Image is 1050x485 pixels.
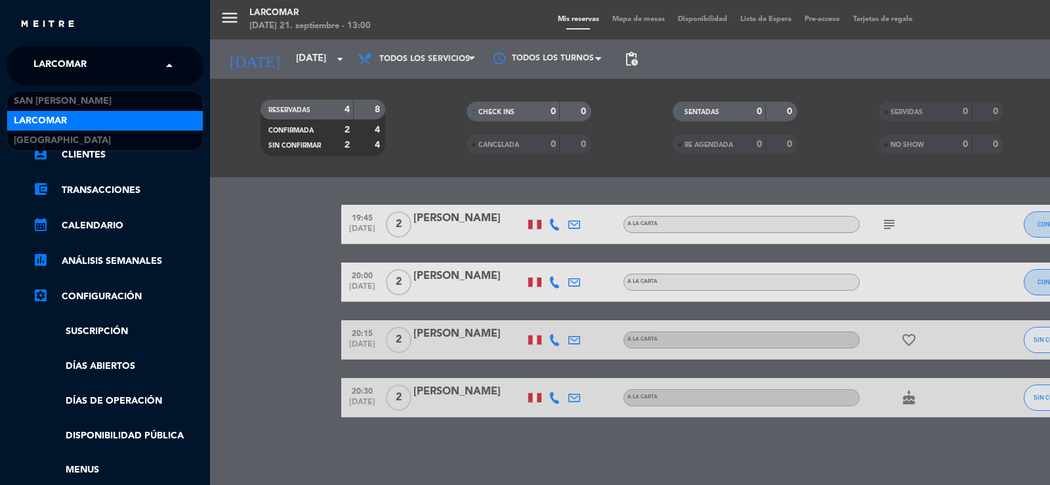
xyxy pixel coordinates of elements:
a: assessmentANÁLISIS SEMANALES [33,253,203,269]
a: Días de Operación [33,394,203,409]
i: settings_applications [33,287,49,303]
img: MEITRE [20,20,75,30]
a: Configuración [33,289,203,305]
a: Suscripción [33,324,203,339]
i: calendar_month [33,217,49,232]
span: San [PERSON_NAME] [14,94,112,109]
a: account_balance_walletTransacciones [33,182,203,198]
i: assessment [33,252,49,268]
a: calendar_monthCalendario [33,218,203,234]
i: account_balance_wallet [33,181,49,197]
a: Disponibilidad pública [33,429,203,444]
span: Larcomar [33,52,87,79]
a: account_boxClientes [33,147,203,163]
a: Días abiertos [33,359,203,374]
span: [GEOGRAPHIC_DATA] [14,133,111,148]
i: account_box [33,146,49,161]
a: Menus [33,463,203,478]
span: Larcomar [14,114,67,129]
